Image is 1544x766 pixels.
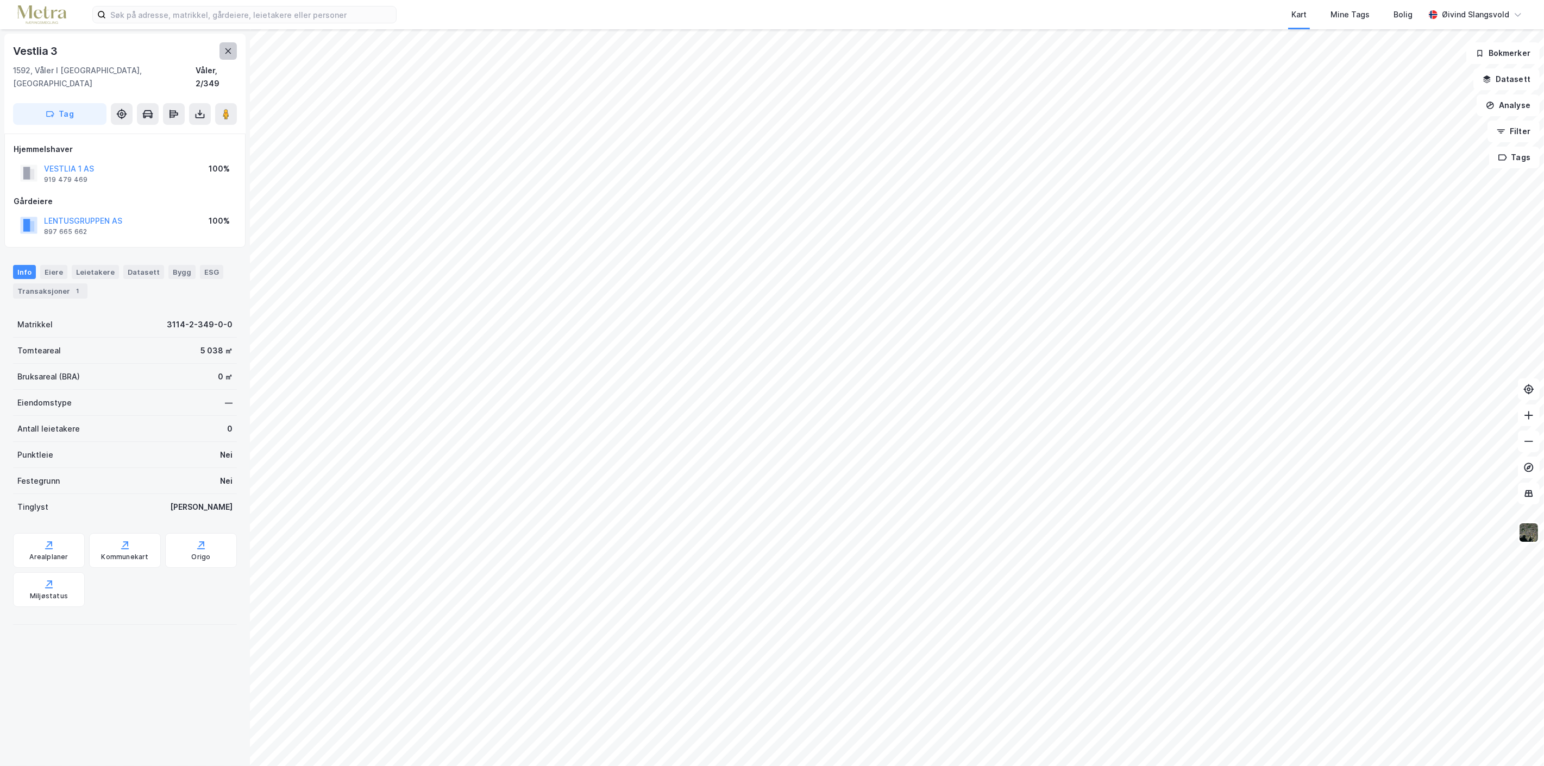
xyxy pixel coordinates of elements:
[17,501,48,514] div: Tinglyst
[14,143,236,156] div: Hjemmelshaver
[29,553,68,561] div: Arealplaner
[200,344,233,357] div: 5 038 ㎡
[220,448,233,461] div: Nei
[17,5,66,24] img: metra-logo.256734c3b2bbffee19d4.png
[17,370,80,383] div: Bruksareal (BRA)
[1490,714,1544,766] iframe: Chat Widget
[1490,714,1544,766] div: Kontrollprogram for chat
[17,448,53,461] div: Punktleie
[72,265,119,279] div: Leietakere
[209,162,230,175] div: 100%
[17,474,60,488] div: Festegrunn
[1394,8,1413,21] div: Bolig
[192,553,211,561] div: Origo
[106,7,396,23] input: Søk på adresse, matrikkel, gårdeiere, leietakere eller personer
[1487,121,1540,142] button: Filter
[220,474,233,488] div: Nei
[1330,8,1370,21] div: Mine Tags
[218,370,233,383] div: 0 ㎡
[1473,68,1540,90] button: Datasett
[196,64,237,90] div: Våler, 2/349
[123,265,164,279] div: Datasett
[168,265,196,279] div: Bygg
[101,553,148,561] div: Kommunekart
[13,42,60,60] div: Vestlia 3
[40,265,67,279] div: Eiere
[170,501,233,514] div: [PERSON_NAME]
[1489,147,1540,168] button: Tags
[14,195,236,208] div: Gårdeiere
[72,286,83,296] div: 1
[13,103,106,125] button: Tag
[17,422,80,435] div: Antall leietakere
[209,214,230,227] div: 100%
[44,175,87,184] div: 919 479 469
[13,265,36,279] div: Info
[1442,8,1509,21] div: Øivind Slangsvold
[17,396,72,409] div: Eiendomstype
[44,227,87,236] div: 897 665 662
[227,422,233,435] div: 0
[30,592,68,600] div: Miljøstatus
[17,318,53,331] div: Matrikkel
[200,265,223,279] div: ESG
[17,344,61,357] div: Tomteareal
[1477,94,1540,116] button: Analyse
[13,283,87,299] div: Transaksjoner
[1518,522,1539,543] img: 9k=
[1291,8,1307,21] div: Kart
[167,318,233,331] div: 3114-2-349-0-0
[13,64,196,90] div: 1592, Våler I [GEOGRAPHIC_DATA], [GEOGRAPHIC_DATA]
[225,396,233,409] div: —
[1466,42,1540,64] button: Bokmerker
